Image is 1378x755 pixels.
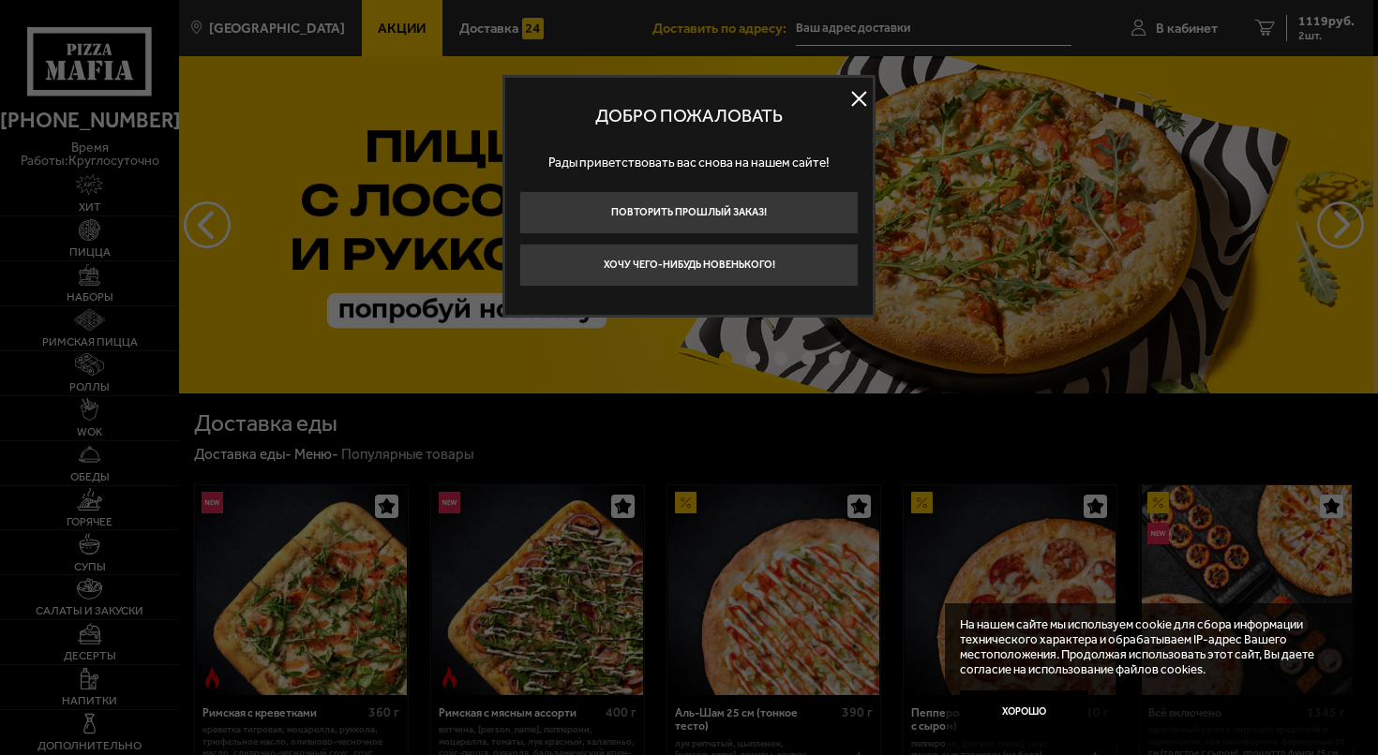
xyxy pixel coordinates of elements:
button: Хочу чего-нибудь новенького! [519,244,859,287]
p: Рады приветствовать вас снова на нашем сайте! [519,142,859,184]
p: Добро пожаловать [519,106,859,127]
p: На нашем сайте мы используем cookie для сбора информации технического характера и обрабатываем IP... [960,617,1333,677]
button: Хорошо [960,690,1089,733]
button: Повторить прошлый заказ! [519,191,859,234]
